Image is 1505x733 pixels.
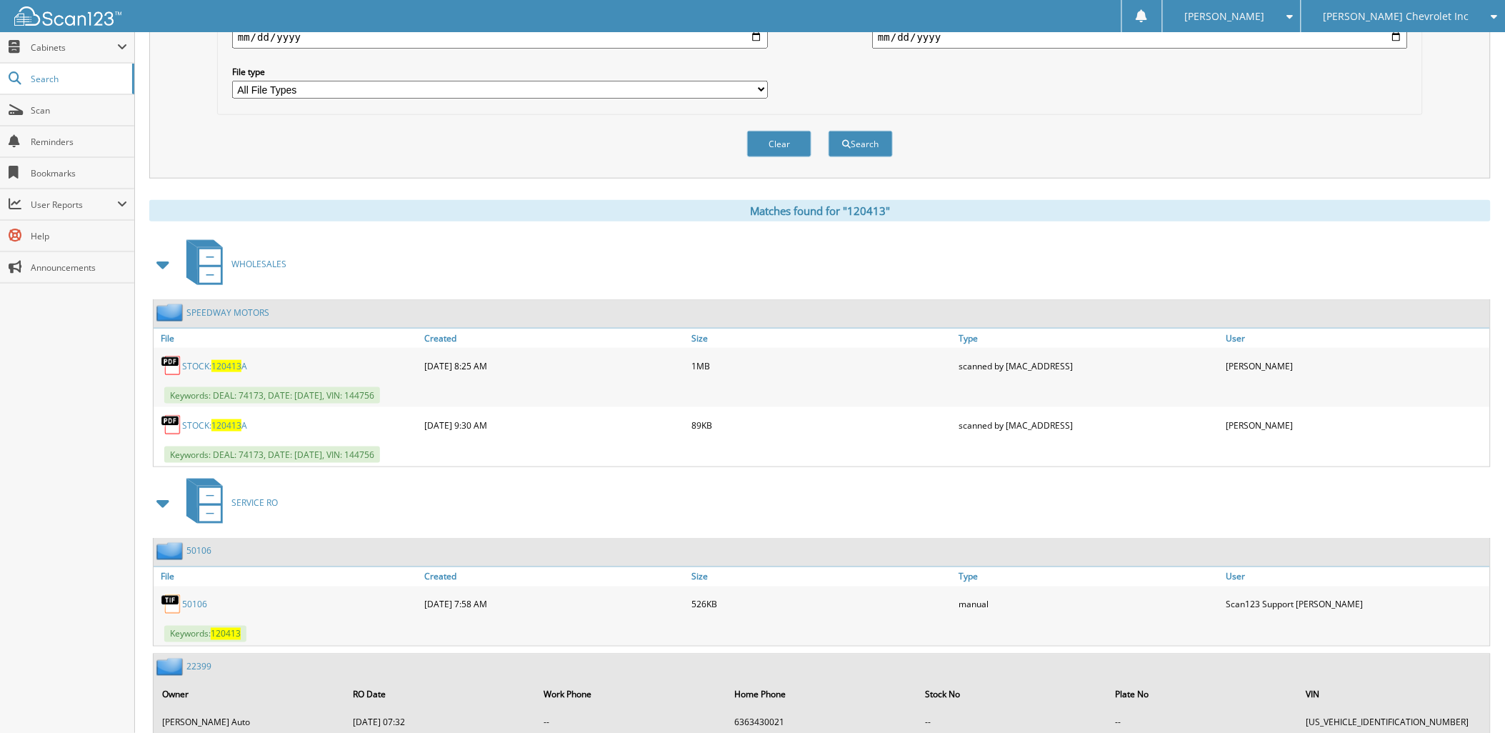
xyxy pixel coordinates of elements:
[829,131,893,157] button: Search
[536,680,726,709] th: Work Phone
[727,680,916,709] th: Home Phone
[1223,567,1490,587] a: User
[161,414,182,436] img: PDF.png
[178,236,286,292] a: WHOLESALES
[956,567,1223,587] a: Type
[346,680,535,709] th: RO Date
[31,104,127,116] span: Scan
[31,136,127,148] span: Reminders
[688,590,955,619] div: 526KB
[1324,12,1469,21] span: [PERSON_NAME] Chevrolet Inc
[956,590,1223,619] div: manual
[178,474,278,531] a: SERVICE RO
[154,329,421,348] a: File
[155,680,344,709] th: Owner
[421,329,688,348] a: Created
[421,351,688,380] div: [DATE] 8:25 AM
[1223,590,1490,619] div: Scan123 Support [PERSON_NAME]
[1109,680,1298,709] th: Plate No
[156,658,186,676] img: folder2.png
[231,497,278,509] span: SERVICE RO
[1223,351,1490,380] div: [PERSON_NAME]
[186,306,269,319] a: SPEEDWAY MOTORS
[31,167,127,179] span: Bookmarks
[211,419,241,432] span: 120413
[918,680,1107,709] th: Stock No
[231,258,286,270] span: WHOLESALES
[31,261,127,274] span: Announcements
[688,411,955,439] div: 89KB
[1223,329,1490,348] a: User
[164,447,380,463] span: Keywords: DEAL: 74173, DATE: [DATE], VIN: 144756
[14,6,121,26] img: scan123-logo-white.svg
[747,131,811,157] button: Clear
[688,329,955,348] a: Size
[149,200,1491,221] div: Matches found for "120413"
[872,26,1408,49] input: end
[186,661,211,673] a: 22399
[956,351,1223,380] div: scanned by [MAC_ADDRESS]
[1185,12,1265,21] span: [PERSON_NAME]
[31,199,117,211] span: User Reports
[164,626,246,642] span: Keywords:
[161,594,182,615] img: TIF.png
[232,26,768,49] input: start
[156,542,186,560] img: folder2.png
[154,567,421,587] a: File
[421,411,688,439] div: [DATE] 9:30 AM
[156,304,186,321] img: folder2.png
[232,66,768,78] label: File type
[164,387,380,404] span: Keywords: DEAL: 74173, DATE: [DATE], VIN: 144756
[956,329,1223,348] a: Type
[688,567,955,587] a: Size
[31,230,127,242] span: Help
[182,599,207,611] a: 50106
[182,360,247,372] a: STOCK:120413A
[688,351,955,380] div: 1MB
[1299,680,1489,709] th: VIN
[421,567,688,587] a: Created
[1434,664,1505,733] iframe: Chat Widget
[31,41,117,54] span: Cabinets
[956,411,1223,439] div: scanned by [MAC_ADDRESS]
[421,590,688,619] div: [DATE] 7:58 AM
[1223,411,1490,439] div: [PERSON_NAME]
[161,355,182,377] img: PDF.png
[31,73,125,85] span: Search
[211,360,241,372] span: 120413
[211,628,241,640] span: 120413
[182,419,247,432] a: STOCK:120413A
[186,545,211,557] a: 50106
